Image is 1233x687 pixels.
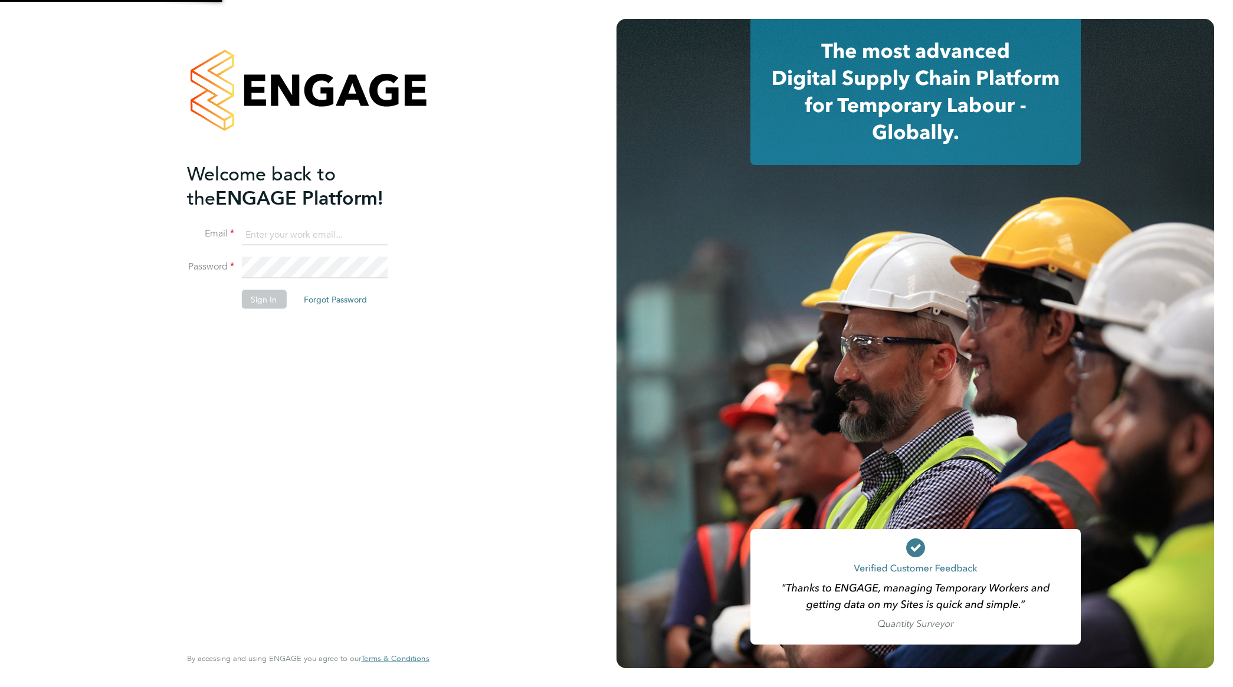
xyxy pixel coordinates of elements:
[294,290,376,309] button: Forgot Password
[241,224,387,245] input: Enter your work email...
[187,653,429,663] span: By accessing and using ENGAGE you agree to our
[241,290,286,309] button: Sign In
[187,162,417,210] h2: ENGAGE Platform!
[187,162,336,209] span: Welcome back to the
[361,654,429,663] a: Terms & Conditions
[187,261,234,273] label: Password
[187,228,234,240] label: Email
